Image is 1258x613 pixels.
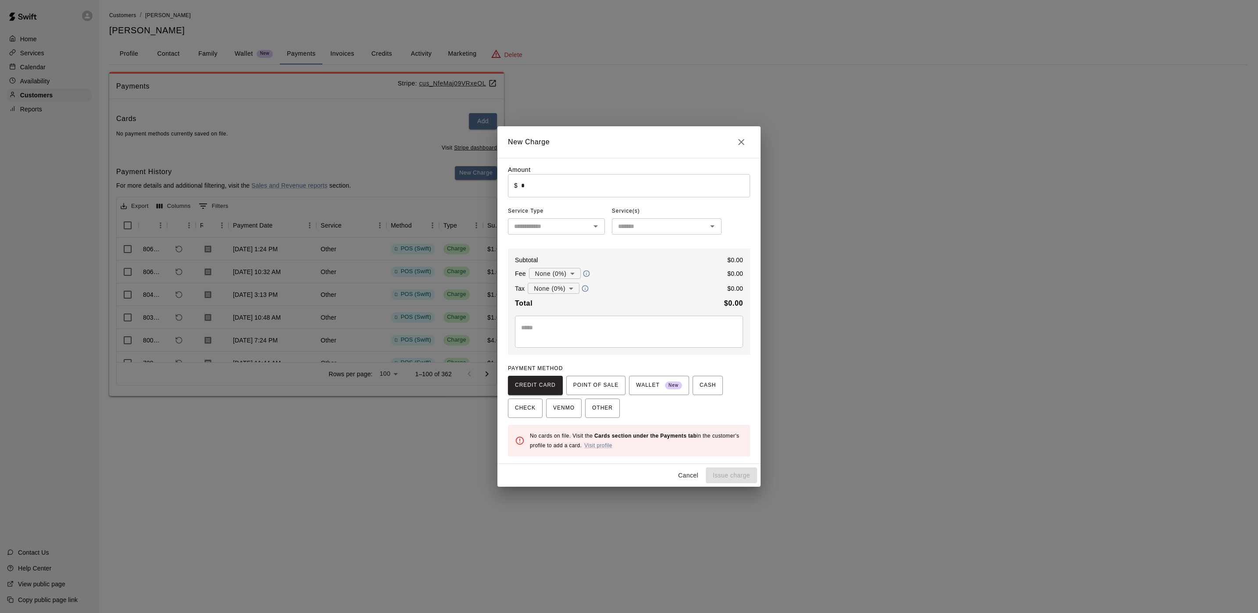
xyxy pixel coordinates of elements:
p: $ [514,181,518,190]
b: $ 0.00 [724,299,743,307]
span: PAYMENT METHOD [508,365,563,371]
button: CHECK [508,399,543,418]
span: Service(s) [612,204,640,218]
p: $ 0.00 [727,256,743,264]
button: VENMO [546,399,582,418]
button: WALLET New [629,376,689,395]
p: Tax [515,284,525,293]
p: Subtotal [515,256,538,264]
button: Open [590,220,602,232]
button: OTHER [585,399,620,418]
h2: New Charge [497,126,761,158]
label: Amount [508,166,531,173]
button: Close [733,133,750,151]
button: POINT OF SALE [566,376,625,395]
a: Visit profile [584,442,612,449]
span: No cards on file. Visit the in the customer's profile to add a card. [530,433,739,449]
span: New [665,380,682,392]
button: Open [706,220,718,232]
button: CREDIT CARD [508,376,563,395]
span: CASH [700,378,716,392]
b: Cards section under the Payments tab [594,433,697,439]
button: Cancel [674,467,702,484]
span: VENMO [553,401,575,415]
span: Service Type [508,204,605,218]
span: OTHER [592,401,613,415]
p: $ 0.00 [727,269,743,278]
span: CHECK [515,401,536,415]
p: $ 0.00 [727,284,743,293]
div: None (0%) [528,280,579,296]
p: Fee [515,269,526,278]
span: POINT OF SALE [573,378,618,392]
span: CREDIT CARD [515,378,556,392]
div: None (0%) [529,265,581,282]
button: CASH [693,376,723,395]
b: Total [515,299,533,307]
span: WALLET [636,378,682,392]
